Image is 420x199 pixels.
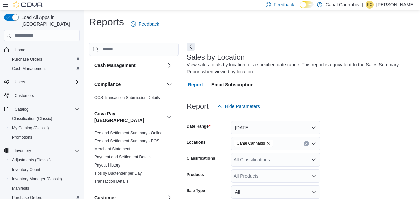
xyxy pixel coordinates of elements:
[311,173,316,179] button: Open list of options
[1,105,82,114] button: Catalog
[366,1,374,9] div: Patrick Ciantar
[94,147,130,151] a: Merchant Statement
[94,179,128,184] span: Transaction Details
[9,124,80,132] span: My Catalog (Classic)
[9,65,48,73] a: Cash Management
[9,156,80,164] span: Adjustments (Classic)
[12,186,29,191] span: Manifests
[12,91,80,100] span: Customers
[12,176,62,182] span: Inventory Manager (Classic)
[7,55,82,64] button: Purchase Orders
[9,165,43,174] a: Inventory Count
[187,172,204,177] label: Products
[234,140,273,147] span: Canal Cannabis
[94,139,159,143] a: Fee and Settlement Summary - POS
[94,154,151,160] span: Payment and Settlement Details
[9,65,80,73] span: Cash Management
[94,162,120,168] span: Payout History
[9,55,80,63] span: Purchase Orders
[9,175,80,183] span: Inventory Manager (Classic)
[7,174,82,184] button: Inventory Manager (Classic)
[7,114,82,123] button: Classification (Classic)
[19,14,80,27] span: Load All Apps in [GEOGRAPHIC_DATA]
[274,1,294,8] span: Feedback
[12,46,80,54] span: Home
[165,80,173,88] button: Compliance
[187,102,209,110] h3: Report
[94,171,142,176] a: Tips by Budtender per Day
[94,146,130,152] span: Merchant Statement
[9,184,80,192] span: Manifests
[89,129,179,188] div: Cova Pay [GEOGRAPHIC_DATA]
[9,133,35,141] a: Promotions
[12,135,32,140] span: Promotions
[12,147,80,155] span: Inventory
[94,81,121,88] h3: Compliance
[187,124,211,129] label: Date Range
[187,61,414,75] div: View sales totals by location for a specified date range. This report is equivalent to the Sales ...
[12,105,80,113] span: Catalog
[94,138,159,144] span: Fee and Settlement Summary - POS
[1,45,82,55] button: Home
[7,64,82,73] button: Cash Management
[7,133,82,142] button: Promotions
[15,47,25,53] span: Home
[9,55,45,63] a: Purchase Orders
[367,1,373,9] span: PC
[12,125,49,131] span: My Catalog (Classic)
[12,147,34,155] button: Inventory
[12,57,42,62] span: Purchase Orders
[94,110,164,124] button: Cova Pay [GEOGRAPHIC_DATA]
[15,107,28,112] span: Catalog
[12,105,31,113] button: Catalog
[300,1,314,8] input: Dark Mode
[128,17,162,31] a: Feedback
[89,94,179,105] div: Compliance
[165,113,173,121] button: Cova Pay [GEOGRAPHIC_DATA]
[9,184,32,192] a: Manifests
[94,171,142,176] span: Tips by Budtender per Day
[12,157,51,163] span: Adjustments (Classic)
[362,1,363,9] p: |
[237,140,265,147] span: Canal Cannabis
[15,79,25,85] span: Users
[165,61,173,69] button: Cash Management
[326,1,359,9] p: Canal Cannabis
[1,146,82,155] button: Inventory
[1,77,82,87] button: Users
[139,21,159,27] span: Feedback
[12,66,46,71] span: Cash Management
[188,78,203,91] span: Report
[9,124,52,132] a: My Catalog (Classic)
[9,175,65,183] a: Inventory Manager (Classic)
[1,91,82,101] button: Customers
[7,184,82,193] button: Manifests
[231,185,320,199] button: All
[214,99,263,113] button: Hide Parameters
[187,156,215,161] label: Classifications
[94,81,164,88] button: Compliance
[12,46,28,54] a: Home
[187,188,205,193] label: Sale Type
[304,141,309,146] button: Clear input
[231,121,320,134] button: [DATE]
[12,78,28,86] button: Users
[9,133,80,141] span: Promotions
[13,1,43,8] img: Cova
[9,115,80,123] span: Classification (Classic)
[89,15,124,29] h1: Reports
[266,141,270,145] button: Remove Canal Cannabis from selection in this group
[94,95,160,100] a: OCS Transaction Submission Details
[9,156,53,164] a: Adjustments (Classic)
[94,155,151,159] a: Payment and Settlement Details
[15,93,34,98] span: Customers
[376,1,415,9] p: [PERSON_NAME]
[12,78,80,86] span: Users
[94,62,136,69] h3: Cash Management
[187,43,195,51] button: Next
[9,165,80,174] span: Inventory Count
[94,179,128,184] a: Transaction Details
